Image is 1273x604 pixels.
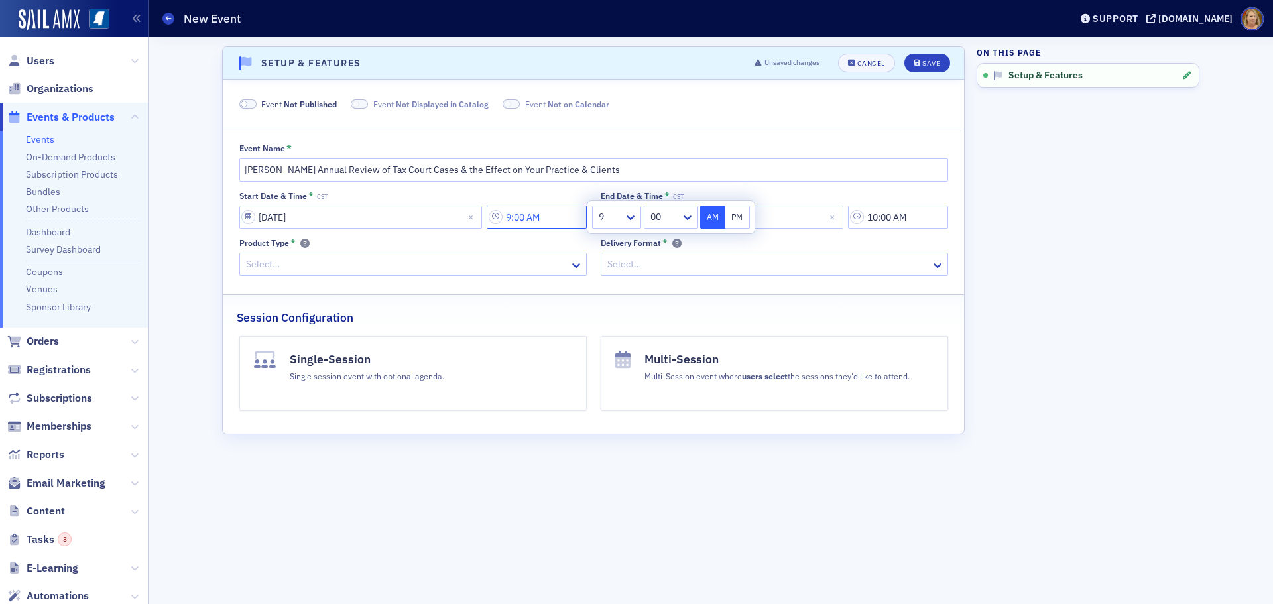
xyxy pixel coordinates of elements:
[1146,14,1237,23] button: [DOMAIN_NAME]
[644,351,910,368] h4: Multi-Session
[27,363,91,377] span: Registrations
[27,110,115,125] span: Events & Products
[237,309,353,326] h2: Session Configuration
[1241,7,1264,30] span: Profile
[27,82,93,96] span: Organizations
[7,561,78,575] a: E-Learning
[503,99,520,109] span: Not on Calendar
[7,419,91,434] a: Memberships
[26,243,101,255] a: Survey Dashboard
[26,168,118,180] a: Subscription Products
[27,54,54,68] span: Users
[27,391,92,406] span: Subscriptions
[26,283,58,295] a: Venues
[26,226,70,238] a: Dashboard
[464,206,482,229] button: Close
[7,82,93,96] a: Organizations
[26,133,54,145] a: Events
[7,532,72,547] a: Tasks3
[308,191,314,200] abbr: This field is required
[27,589,89,603] span: Automations
[27,419,91,434] span: Memberships
[239,206,482,229] input: MM/DD/YYYY
[7,391,92,406] a: Subscriptions
[284,99,337,109] span: Not Published
[7,334,59,349] a: Orders
[80,9,109,31] a: View Homepage
[1093,13,1138,25] div: Support
[27,504,65,518] span: Content
[290,238,296,247] abbr: This field is required
[26,266,63,278] a: Coupons
[239,143,285,153] div: Event Name
[7,363,91,377] a: Registrations
[89,9,109,29] img: SailAMX
[1008,70,1083,82] span: Setup & Features
[27,448,64,462] span: Reports
[764,58,819,68] span: Unsaved changes
[725,206,751,229] button: PM
[239,191,307,201] div: Start Date & Time
[1158,13,1233,25] div: [DOMAIN_NAME]
[700,206,725,229] button: AM
[601,238,661,248] div: Delivery Format
[904,54,950,72] button: Save
[7,54,54,68] a: Users
[848,206,948,229] input: 00:00 AM
[601,191,663,201] div: End Date & Time
[922,60,940,67] div: Save
[548,99,609,109] span: Not on Calendar
[7,504,65,518] a: Content
[825,206,843,229] button: Close
[290,368,444,383] div: Single session event with optional agenda.
[664,191,670,200] abbr: This field is required
[239,336,587,410] button: Single-SessionSingle session event with optional agenda.
[601,336,948,410] button: Multi-SessionMulti-Session event whereusers selectthe sessions they'd like to attend.
[286,143,292,152] abbr: This field is required
[184,11,241,27] h1: New Event
[838,54,895,72] button: Cancel
[19,9,80,30] img: SailAMX
[857,60,885,67] div: Cancel
[261,98,337,110] span: Event
[58,532,72,546] div: 3
[351,99,368,109] span: Not Displayed in Catalog
[373,98,489,110] span: Event
[317,193,328,201] span: CST
[27,334,59,349] span: Orders
[261,56,361,70] h4: Setup & Features
[26,203,89,215] a: Other Products
[644,370,910,382] p: Multi-Session event where the sessions they'd like to attend.
[239,99,257,109] span: Not Published
[525,98,609,110] span: Event
[7,476,105,491] a: Email Marketing
[396,99,489,109] span: Not Displayed in Catalog
[7,448,64,462] a: Reports
[662,238,668,247] abbr: This field is required
[27,532,72,547] span: Tasks
[26,186,60,198] a: Bundles
[977,46,1199,58] h4: On this page
[742,371,788,381] b: users select
[7,110,115,125] a: Events & Products
[26,151,115,163] a: On-Demand Products
[7,589,89,603] a: Automations
[27,561,78,575] span: E-Learning
[239,238,289,248] div: Product Type
[673,193,684,201] span: CST
[290,351,444,368] h4: Single-Session
[27,476,105,491] span: Email Marketing
[26,301,91,313] a: Sponsor Library
[487,206,587,229] input: 00:00 AM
